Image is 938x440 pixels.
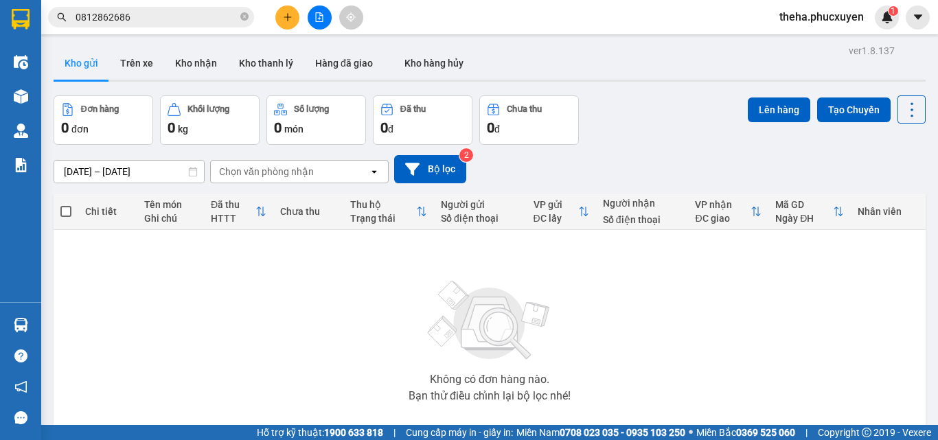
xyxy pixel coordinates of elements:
[160,95,260,145] button: Khối lượng0kg
[324,427,383,438] strong: 1900 633 818
[54,161,204,183] input: Select a date range.
[775,213,833,224] div: Ngày ĐH
[380,119,388,136] span: 0
[507,104,542,114] div: Chưa thu
[603,214,682,225] div: Số điện thoại
[187,104,229,114] div: Khối lượng
[805,425,808,440] span: |
[695,199,751,210] div: VP nhận
[308,5,332,30] button: file-add
[14,380,27,393] span: notification
[912,11,924,23] span: caret-down
[304,47,384,80] button: Hàng đã giao
[891,6,895,16] span: 1
[228,47,304,80] button: Kho thanh lý
[696,425,795,440] span: Miền Bắc
[889,6,898,16] sup: 1
[881,11,893,23] img: icon-new-feature
[14,89,28,104] img: warehouse-icon
[688,194,768,230] th: Toggle SortBy
[858,206,919,217] div: Nhân viên
[406,425,513,440] span: Cung cấp máy in - giấy in:
[211,213,255,224] div: HTTT
[178,124,188,135] span: kg
[283,12,293,22] span: plus
[54,95,153,145] button: Đơn hàng0đơn
[12,9,30,30] img: logo-vxr
[14,55,28,69] img: warehouse-icon
[211,199,255,210] div: Đã thu
[54,47,109,80] button: Kho gửi
[219,165,314,178] div: Chọn văn phòng nhận
[280,206,336,217] div: Chưa thu
[862,428,871,437] span: copyright
[849,43,895,58] div: ver 1.8.137
[71,124,89,135] span: đơn
[257,425,383,440] span: Hỗ trợ kỹ thuật:
[168,119,175,136] span: 0
[240,12,249,21] span: close-circle
[81,104,119,114] div: Đơn hàng
[14,349,27,362] span: question-circle
[400,104,426,114] div: Đã thu
[459,148,473,162] sup: 2
[516,425,685,440] span: Miền Nam
[61,119,69,136] span: 0
[294,104,329,114] div: Số lượng
[404,58,464,69] span: Kho hàng hủy
[388,124,393,135] span: đ
[204,194,273,230] th: Toggle SortBy
[350,199,416,210] div: Thu hộ
[394,155,466,183] button: Bộ lọc
[85,206,130,217] div: Chi tiết
[421,273,558,369] img: svg+xml;base64,PHN2ZyBjbGFzcz0ibGlzdC1wbHVnX19zdmciIHhtbG5zPSJodHRwOi8vd3d3LnczLm9yZy8yMDAwL3N2Zy...
[76,10,238,25] input: Tìm tên, số ĐT hoặc mã đơn
[144,199,197,210] div: Tên món
[441,199,520,210] div: Người gửi
[441,213,520,224] div: Số điện thoại
[240,11,249,24] span: close-circle
[748,97,810,122] button: Lên hàng
[14,158,28,172] img: solution-icon
[284,124,304,135] span: món
[373,95,472,145] button: Đã thu0đ
[817,97,891,122] button: Tạo Chuyến
[14,411,27,424] span: message
[14,318,28,332] img: warehouse-icon
[274,119,282,136] span: 0
[534,199,578,210] div: VP gửi
[560,427,685,438] strong: 0708 023 035 - 0935 103 250
[494,124,500,135] span: đ
[409,391,571,402] div: Bạn thử điều chỉnh lại bộ lọc nhé!
[906,5,930,30] button: caret-down
[736,427,795,438] strong: 0369 525 060
[57,12,67,22] span: search
[393,425,396,440] span: |
[164,47,228,80] button: Kho nhận
[266,95,366,145] button: Số lượng0món
[695,213,751,224] div: ĐC giao
[275,5,299,30] button: plus
[346,12,356,22] span: aim
[534,213,578,224] div: ĐC lấy
[343,194,434,230] th: Toggle SortBy
[144,213,197,224] div: Ghi chú
[109,47,164,80] button: Trên xe
[430,374,549,385] div: Không có đơn hàng nào.
[339,5,363,30] button: aim
[369,166,380,177] svg: open
[487,119,494,136] span: 0
[314,12,324,22] span: file-add
[768,8,875,25] span: theha.phucxuyen
[479,95,579,145] button: Chưa thu0đ
[14,124,28,138] img: warehouse-icon
[768,194,851,230] th: Toggle SortBy
[689,430,693,435] span: ⚪️
[603,198,682,209] div: Người nhận
[527,194,596,230] th: Toggle SortBy
[775,199,833,210] div: Mã GD
[350,213,416,224] div: Trạng thái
